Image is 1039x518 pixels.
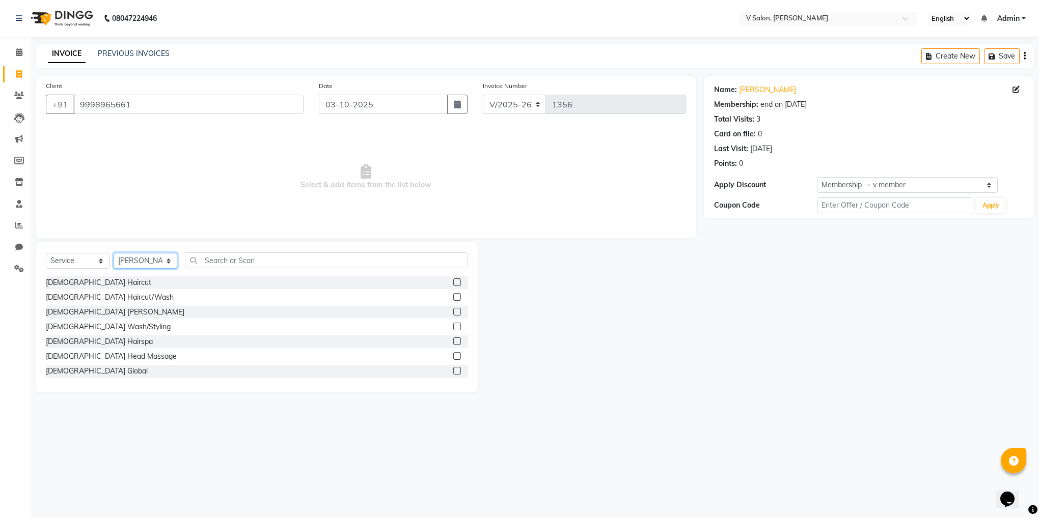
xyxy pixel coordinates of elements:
[46,322,171,332] div: [DEMOGRAPHIC_DATA] Wash/Styling
[46,126,686,228] span: Select & add items from the list below
[714,84,737,95] div: Name:
[714,180,817,190] div: Apply Discount
[921,48,980,64] button: Create New
[758,129,762,139] div: 0
[817,197,972,213] input: Enter Offer / Coupon Code
[714,158,737,169] div: Points:
[48,45,86,63] a: INVOICE
[984,48,1020,64] button: Save
[46,81,62,91] label: Client
[760,99,807,110] div: end on [DATE]
[319,81,333,91] label: Date
[714,99,758,110] div: Membership:
[750,143,772,154] div: [DATE]
[997,13,1020,24] span: Admin
[112,4,157,33] b: 08047224946
[46,366,148,377] div: [DEMOGRAPHIC_DATA] Global
[46,277,151,288] div: [DEMOGRAPHIC_DATA] Haircut
[98,49,170,58] a: PREVIOUS INVOICES
[73,95,304,114] input: Search by Name/Mobile/Email/Code
[739,84,796,95] a: [PERSON_NAME]
[739,158,743,169] div: 0
[996,477,1029,508] iframe: chat widget
[46,307,184,318] div: [DEMOGRAPHIC_DATA] [PERSON_NAME]
[46,336,153,347] div: [DEMOGRAPHIC_DATA] Hairspa
[756,114,760,125] div: 3
[46,292,174,303] div: [DEMOGRAPHIC_DATA] Haircut/Wash
[46,351,177,362] div: [DEMOGRAPHIC_DATA] Head Massage
[714,200,817,211] div: Coupon Code
[714,114,754,125] div: Total Visits:
[714,143,748,154] div: Last Visit:
[26,4,96,33] img: logo
[483,81,527,91] label: Invoice Number
[46,95,74,114] button: +91
[185,252,468,268] input: Search or Scan
[714,129,756,139] div: Card on file:
[976,198,1005,213] button: Apply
